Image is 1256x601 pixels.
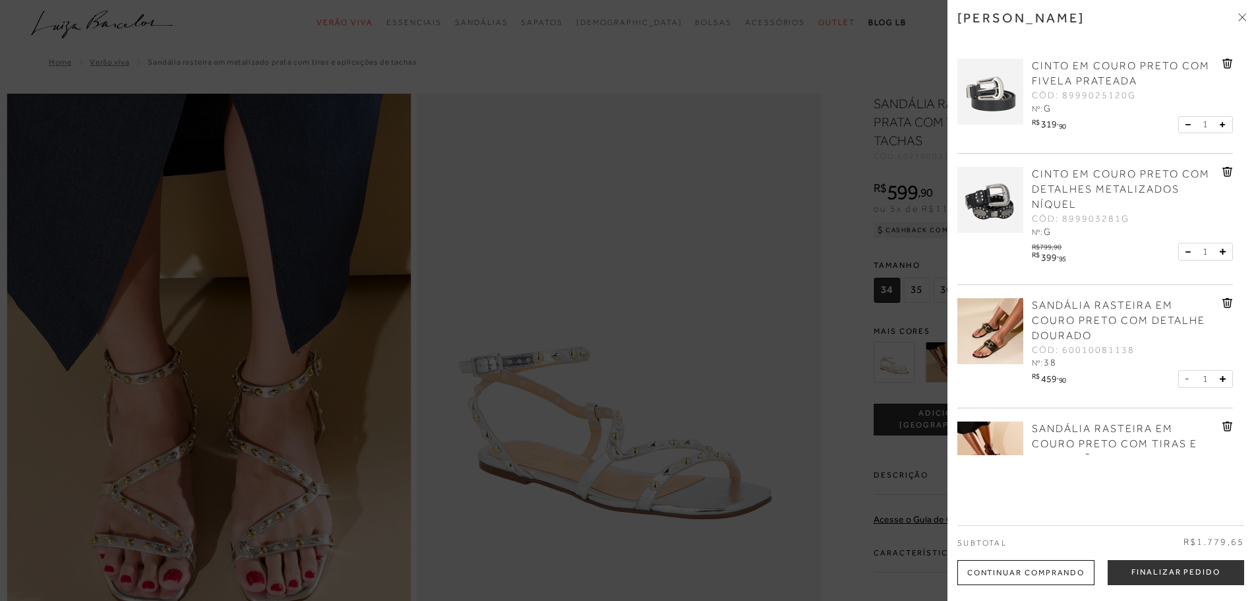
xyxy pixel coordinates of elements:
[1032,167,1219,212] a: CINTO EM COURO PRETO COM DETALHES METALIZADOS NÍQUEL
[1057,373,1066,380] i: ,
[1032,228,1042,237] span: Nº:
[1059,255,1066,263] span: 95
[1044,103,1052,113] span: G
[957,538,1007,548] span: Subtotal
[1032,344,1135,357] span: CÓD: 60010081138
[1183,536,1244,549] span: R$1.779,65
[1032,251,1039,259] i: R$
[1041,373,1057,384] span: 459
[957,298,1023,364] img: SANDÁLIA RASTEIRA EM COURO PRETO COM DETALHE DOURADO
[1032,373,1039,380] i: R$
[1032,423,1197,465] span: SANDÁLIA RASTEIRA EM COURO PRETO COM TIRAS E APLICAÇÕES DE TACHAS
[1032,104,1042,113] span: Nº:
[1108,560,1244,585] button: Finalizar Pedido
[1059,122,1066,130] span: 90
[1203,372,1208,386] span: 1
[1032,168,1210,210] span: CINTO EM COURO PRETO COM DETALHES METALIZADOS NÍQUEL
[957,560,1094,585] div: Continuar Comprando
[1032,212,1129,226] span: CÓD: 899903281G
[1044,226,1052,237] span: G
[1032,422,1219,467] a: SANDÁLIA RASTEIRA EM COURO PRETO COM TIRAS E APLICAÇÕES DE TACHAS
[1032,59,1219,89] a: CINTO EM COURO PRETO COM FIVELA PRATEADA
[1032,239,1068,251] div: R$799,90
[957,422,1023,488] img: SANDÁLIA RASTEIRA EM COURO PRETO COM TIRAS E APLICAÇÕES DE TACHAS
[1203,245,1208,259] span: 1
[1032,119,1039,126] i: R$
[1032,89,1136,102] span: CÓD: 8999025120G
[957,167,1023,233] img: CINTO EM COURO PRETO COM DETALHES METALIZADOS NÍQUEL
[1032,358,1042,367] span: Nº:
[957,10,1085,26] h3: [PERSON_NAME]
[1057,119,1066,126] i: ,
[1044,357,1057,367] span: 38
[1032,300,1205,342] span: SANDÁLIA RASTEIRA EM COURO PRETO COM DETALHE DOURADO
[1203,117,1208,131] span: 1
[957,59,1023,125] img: CINTO EM COURO PRETO COM FIVELA PRATEADA
[1032,60,1210,87] span: CINTO EM COURO PRETO COM FIVELA PRATEADA
[1032,298,1219,344] a: SANDÁLIA RASTEIRA EM COURO PRETO COM DETALHE DOURADO
[1041,119,1057,129] span: 319
[1041,252,1057,263] span: 399
[1057,251,1066,259] i: ,
[1059,376,1066,384] span: 90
